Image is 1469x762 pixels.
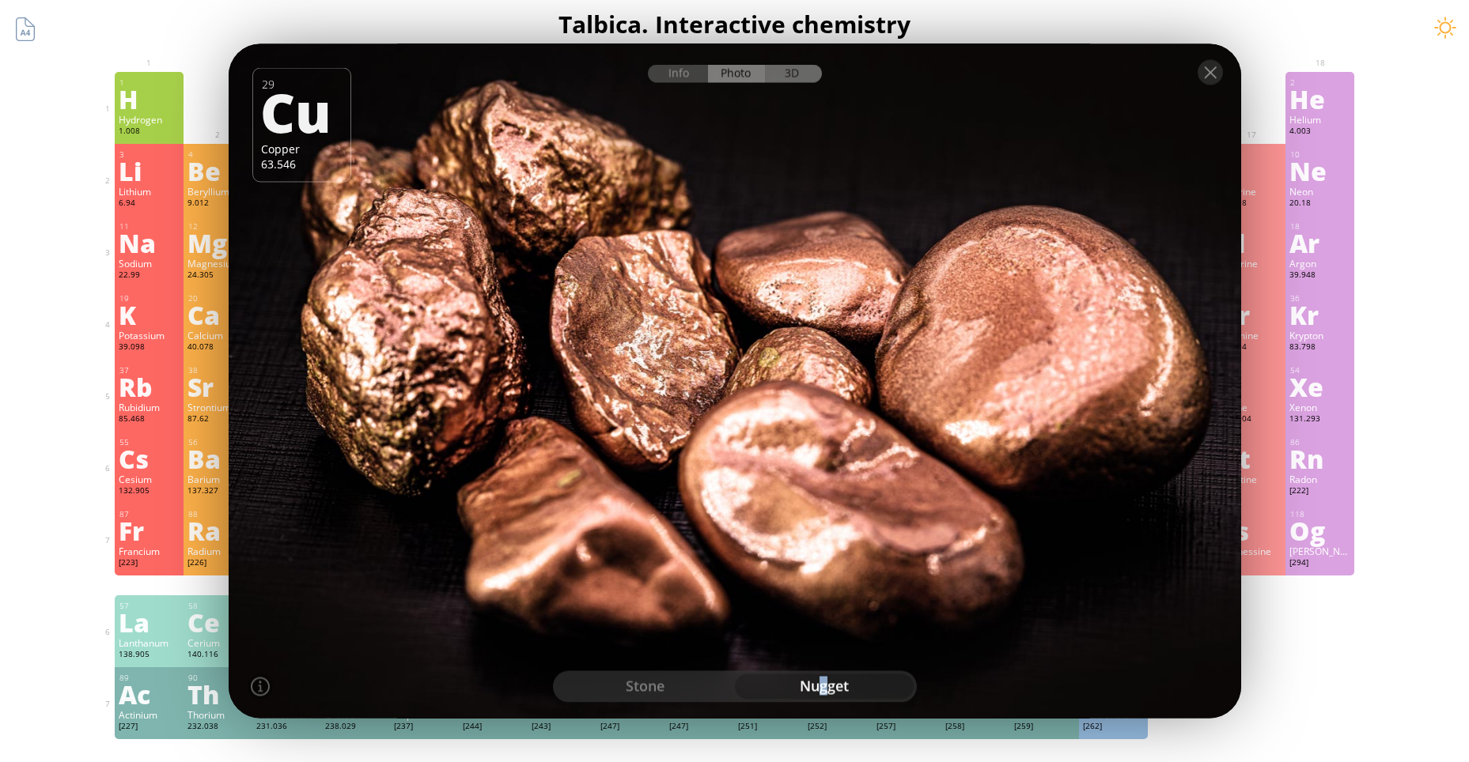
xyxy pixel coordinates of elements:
[119,518,180,543] div: Fr
[119,413,180,426] div: 85.468
[119,446,180,471] div: Cs
[187,708,248,721] div: Thorium
[1289,198,1350,210] div: 20.18
[119,302,180,327] div: K
[1221,557,1282,570] div: [293]
[1289,446,1350,471] div: Rn
[119,601,180,611] div: 57
[119,673,180,683] div: 89
[1221,149,1282,160] div: 9
[1221,341,1282,354] div: 79.904
[187,270,248,282] div: 24.305
[187,374,248,399] div: Sr
[119,721,180,734] div: [227]
[188,221,248,232] div: 12
[119,609,180,635] div: La
[738,721,799,734] div: [251]
[187,649,248,662] div: 140.116
[187,473,248,485] div: Barium
[256,721,317,734] div: 231.036
[119,126,180,138] div: 1.008
[188,601,248,611] div: 58
[463,721,524,734] div: [244]
[119,473,180,485] div: Cesium
[1221,545,1282,557] div: Tennessine
[102,8,1368,40] h1: Talbica. Interactive chemistry
[1221,302,1282,327] div: Br
[119,293,180,304] div: 19
[187,485,248,498] div: 137.327
[119,485,180,498] div: 132.905
[600,721,661,734] div: [247]
[1289,329,1350,341] div: Krypton
[1221,401,1282,413] div: Iodine
[1221,329,1282,341] div: Bromine
[119,649,180,662] div: 138.905
[1221,518,1282,543] div: Ts
[394,721,455,734] div: [237]
[1221,257,1282,270] div: Chlorine
[119,545,180,557] div: Francium
[119,113,180,126] div: Hydrogen
[188,293,248,304] div: 20
[260,85,340,138] div: Cu
[1221,185,1282,198] div: Fluorine
[119,257,180,270] div: Sodium
[187,198,248,210] div: 9.012
[1221,446,1282,471] div: At
[119,681,180,707] div: Ac
[1290,221,1350,232] div: 18
[808,721,869,734] div: [252]
[1289,557,1350,570] div: [294]
[1289,545,1350,557] div: [PERSON_NAME]
[669,721,730,734] div: [247]
[187,257,248,270] div: Magnesium
[1289,185,1350,198] div: Neon
[556,674,735,700] div: stone
[1290,149,1350,160] div: 10
[1290,365,1350,375] div: 54
[1221,413,1282,426] div: 126.904
[1289,485,1350,498] div: [222]
[876,721,937,734] div: [257]
[1083,721,1144,734] div: [262]
[187,158,248,183] div: Be
[187,636,248,649] div: Cerium
[1221,365,1282,375] div: 53
[119,437,180,447] div: 55
[1289,257,1350,270] div: Argon
[119,77,180,88] div: 1
[1221,158,1282,183] div: F
[1221,473,1282,485] div: Astatine
[119,401,180,413] div: Rubidium
[1289,126,1350,138] div: 4.003
[119,557,180,570] div: [223]
[187,401,248,413] div: Strontium
[187,681,248,707] div: Th
[1290,509,1350,519] div: 118
[765,65,822,83] div: 3D
[1221,230,1282,255] div: Cl
[119,158,180,183] div: Li
[1289,401,1350,413] div: Xenon
[532,721,593,734] div: [243]
[187,545,248,557] div: Radium
[1289,270,1350,282] div: 39.948
[1014,721,1075,734] div: [259]
[119,185,180,198] div: Lithium
[261,157,343,172] div: 63.546
[188,673,248,683] div: 90
[187,185,248,198] div: Beryllium
[1289,86,1350,111] div: He
[119,708,180,721] div: Actinium
[188,437,248,447] div: 56
[1289,518,1350,543] div: Og
[1289,158,1350,183] div: Ne
[187,413,248,426] div: 87.62
[187,302,248,327] div: Ca
[119,270,180,282] div: 22.99
[119,149,180,160] div: 3
[1289,341,1350,354] div: 83.798
[187,518,248,543] div: Ra
[1221,509,1282,519] div: 117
